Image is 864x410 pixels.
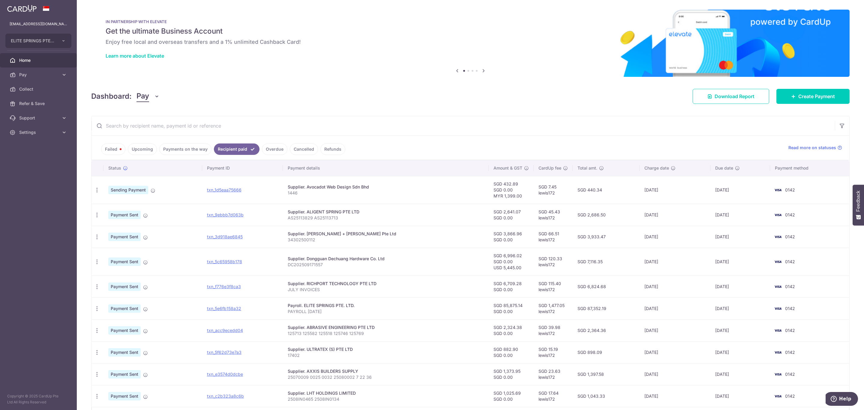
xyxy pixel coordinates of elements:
[534,341,573,363] td: SGD 15.19 lewis172
[493,165,522,171] span: Amount & GST
[288,309,484,315] p: PAYROLL [DATE]
[489,341,534,363] td: SGD 882.90 SGD 0.00
[573,341,640,363] td: SGD 898.09
[772,327,784,334] img: Bank Card
[772,186,784,194] img: Bank Card
[5,34,71,48] button: ELITE SPRINGS PTE. LTD.
[108,348,141,357] span: Payment Sent
[7,5,37,12] img: CardUp
[534,363,573,385] td: SGD 23.63 lewis172
[853,185,864,225] button: Feedback - Show survey
[693,89,769,104] a: Download Report
[159,143,211,155] a: Payments on the way
[788,145,842,151] a: Read more on statuses
[489,385,534,407] td: SGD 1,025.69 SGD 0.00
[856,191,861,212] span: Feedback
[288,190,484,196] p: 1446
[207,259,242,264] a: txn_5c65958b178
[785,234,795,239] span: 0142
[640,363,711,385] td: [DATE]
[288,215,484,221] p: AS25113829 AS25113713
[772,349,784,356] img: Bank Card
[288,396,484,402] p: 2508IN0465 2508IN0134
[489,363,534,385] td: SGD 1,373.95 SGD 0.00
[573,276,640,297] td: SGD 6,824.68
[108,165,121,171] span: Status
[283,160,488,176] th: Payment details
[136,91,160,102] button: Pay
[715,93,754,100] span: Download Report
[710,276,770,297] td: [DATE]
[489,319,534,341] td: SGD 2,324.38 SGD 0.00
[207,328,243,333] a: txn_acc9ecedd04
[10,21,67,27] p: [EMAIL_ADDRESS][DOMAIN_NAME]
[489,176,534,204] td: SGD 432.89 SGD 0.00 MYR 1,399.00
[214,143,259,155] a: Recipient paid
[136,91,149,102] span: Pay
[710,226,770,248] td: [DATE]
[207,393,244,399] a: txn_c2b323a8c6b
[640,341,711,363] td: [DATE]
[288,352,484,358] p: 17402
[19,57,59,63] span: Home
[11,38,55,44] span: ELITE SPRINGS PTE. LTD.
[640,226,711,248] td: [DATE]
[710,341,770,363] td: [DATE]
[288,262,484,268] p: DC202509171557
[489,297,534,319] td: SGD 85,875.14 SGD 0.00
[489,226,534,248] td: SGD 3,866.96 SGD 0.00
[785,306,795,311] span: 0142
[785,212,795,217] span: 0142
[108,211,141,219] span: Payment Sent
[128,143,157,155] a: Upcoming
[573,319,640,341] td: SGD 2,364.36
[785,350,795,355] span: 0142
[772,393,784,400] img: Bank Card
[288,184,484,190] div: Supplier. Avocadot Web Design Sdn Bhd
[288,231,484,237] div: Supplier. [PERSON_NAME] + [PERSON_NAME] Pte Ltd
[640,297,711,319] td: [DATE]
[534,226,573,248] td: SGD 66.51 lewis172
[644,165,669,171] span: Charge date
[538,165,561,171] span: CardUp fee
[288,303,484,309] div: Payroll. ELITE SPRINGS PTE. LTD.
[640,248,711,276] td: [DATE]
[288,281,484,287] div: Supplier. RICHPORT TECHNOLOGY PTE LTD
[202,160,283,176] th: Payment ID
[288,330,484,336] p: 125713 125582 125518 125746 125769
[288,256,484,262] div: Supplier. Dongguan Dechuang Hardware Co. Ltd
[19,86,59,92] span: Collect
[788,145,836,151] span: Read more on statuses
[108,326,141,335] span: Payment Sent
[772,233,784,240] img: Bank Card
[715,165,733,171] span: Due date
[207,306,241,311] a: txn_5e6fb158a32
[19,72,59,78] span: Pay
[207,350,241,355] a: txn_5f62d73e7a3
[108,258,141,266] span: Payment Sent
[534,248,573,276] td: SGD 120.33 lewis172
[785,393,795,399] span: 0142
[106,53,164,59] a: Learn more about Elevate
[534,385,573,407] td: SGD 17.64 lewis172
[288,324,484,330] div: Supplier. ABRASIVE ENGINEERING PTE LTD
[207,187,241,192] a: txn_1d5eaa75666
[640,176,711,204] td: [DATE]
[772,211,784,219] img: Bank Card
[288,209,484,215] div: Supplier. ALIGENT SPRING PTE LTD
[288,390,484,396] div: Supplier. LHT HOLDINGS LIMITED
[262,143,287,155] a: Overdue
[288,374,484,380] p: 25070009 0025 0032 25080002 7 22 36
[640,319,711,341] td: [DATE]
[91,116,835,135] input: Search by recipient name, payment id or reference
[798,93,835,100] span: Create Payment
[290,143,318,155] a: Cancelled
[288,237,484,243] p: 34302500112
[534,319,573,341] td: SGD 39.98 lewis172
[640,385,711,407] td: [DATE]
[826,392,858,407] iframe: Opens a widget where you can find more information
[320,143,345,155] a: Refunds
[288,368,484,374] div: Supplier. AXXIS BUILDERS SUPPLY
[207,372,243,377] a: txn_e3574d0dcbe
[19,115,59,121] span: Support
